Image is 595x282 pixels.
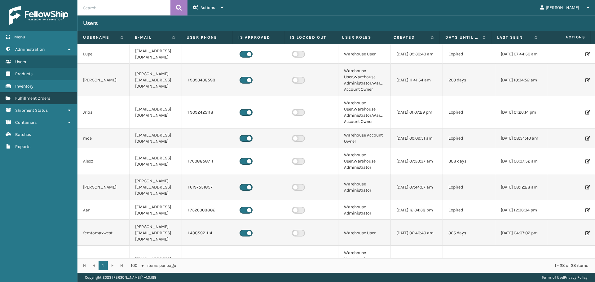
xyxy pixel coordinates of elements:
[391,64,443,96] td: [DATE] 11:41:54 am
[585,110,589,115] i: Edit
[495,128,547,148] td: [DATE] 08:34:40 am
[391,200,443,220] td: [DATE] 12:34:38 pm
[15,144,30,149] span: Reports
[443,200,495,220] td: Expired
[130,128,182,148] td: [EMAIL_ADDRESS][DOMAIN_NAME]
[495,148,547,174] td: [DATE] 06:07:52 am
[585,159,589,163] i: Edit
[130,148,182,174] td: [EMAIL_ADDRESS][DOMAIN_NAME]
[130,200,182,220] td: [EMAIL_ADDRESS][DOMAIN_NAME]
[238,35,279,40] label: Is Approved
[391,220,443,246] td: [DATE] 06:40:40 am
[394,35,428,40] label: Created
[182,64,234,96] td: 1 9093438598
[135,35,169,40] label: E-mail
[15,96,50,101] span: Fulfillment Orders
[77,128,130,148] td: moe
[290,35,330,40] label: Is Locked Out
[585,208,589,212] i: Edit
[443,148,495,174] td: 308 days
[495,44,547,64] td: [DATE] 07:44:50 am
[130,246,182,278] td: [EMAIL_ADDRESS][DOMAIN_NAME]
[77,148,130,174] td: Alexz
[443,246,495,278] td: Expired
[182,148,234,174] td: 1 7608858711
[495,220,547,246] td: [DATE] 04:07:02 pm
[545,32,589,42] span: Actions
[585,78,589,82] i: Edit
[131,262,140,269] span: 100
[77,220,130,246] td: femtomaxwest
[15,59,26,64] span: Users
[85,273,156,282] p: Copyright 2023 [PERSON_NAME]™ v 1.0.188
[585,231,589,235] i: Edit
[185,262,588,269] div: 1 - 28 of 28 items
[182,246,234,278] td: 1 9518074834
[15,132,31,137] span: Batches
[495,174,547,200] td: [DATE] 08:12:28 am
[130,44,182,64] td: [EMAIL_ADDRESS][DOMAIN_NAME]
[130,174,182,200] td: [PERSON_NAME][EMAIL_ADDRESS][DOMAIN_NAME]
[83,35,117,40] label: Username
[77,200,130,220] td: Aar
[338,64,390,96] td: Warehouse User,Warehouse Administrator,Warehouse Account Owner
[338,96,390,128] td: Warehouse User,Warehouse Administrator,Warehouse Account Owner
[338,220,390,246] td: Warehouse User
[391,148,443,174] td: [DATE] 07:30:37 am
[15,71,33,76] span: Products
[15,84,33,89] span: Inventory
[342,35,382,40] label: User Roles
[445,35,479,40] label: Days until password expires
[338,200,390,220] td: Warehouse Administrator
[338,246,390,278] td: Warehouse User,Warehouse Administrator,Warehouse Account Owner
[77,64,130,96] td: [PERSON_NAME]
[391,96,443,128] td: [DATE] 01:07:29 pm
[182,96,234,128] td: 1 9092425118
[495,200,547,220] td: [DATE] 12:36:04 pm
[497,35,531,40] label: Last Seen
[391,174,443,200] td: [DATE] 07:44:07 am
[443,174,495,200] td: Expired
[77,174,130,200] td: [PERSON_NAME]
[338,128,390,148] td: Warehouse Account Owner
[130,96,182,128] td: [EMAIL_ADDRESS][DOMAIN_NAME]
[130,64,182,96] td: [PERSON_NAME][EMAIL_ADDRESS][DOMAIN_NAME]
[443,64,495,96] td: 200 days
[77,246,130,278] td: CSantana
[585,185,589,189] i: Edit
[182,200,234,220] td: 1 7326008882
[542,273,588,282] div: |
[338,148,390,174] td: Warehouse User,Warehouse Administrator
[495,64,547,96] td: [DATE] 10:34:52 am
[77,44,130,64] td: Lupe
[15,108,48,113] span: Shipment Status
[338,174,390,200] td: Warehouse Administrator
[201,5,215,10] span: Actions
[131,261,176,270] span: items per page
[391,44,443,64] td: [DATE] 09:30:40 am
[130,220,182,246] td: [PERSON_NAME][EMAIL_ADDRESS][DOMAIN_NAME]
[542,275,563,280] a: Terms of Use
[182,174,234,200] td: 1 6197531857
[443,128,495,148] td: Expired
[443,220,495,246] td: 365 days
[182,220,234,246] td: 1 4085921114
[9,6,68,25] img: logo
[443,44,495,64] td: Expired
[14,34,25,40] span: Menu
[15,47,45,52] span: Administration
[585,136,589,141] i: Edit
[443,96,495,128] td: Expired
[495,96,547,128] td: [DATE] 01:26:14 pm
[77,96,130,128] td: Jrios
[338,44,390,64] td: Warehouse User
[564,275,588,280] a: Privacy Policy
[391,128,443,148] td: [DATE] 09:09:51 am
[495,246,547,278] td: [DATE] 04:07:02 pm
[187,35,227,40] label: User phone
[391,246,443,278] td: [DATE] 01:02:57 pm
[15,120,37,125] span: Containers
[83,20,98,27] h3: Users
[99,261,108,270] a: 1
[585,52,589,56] i: Edit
